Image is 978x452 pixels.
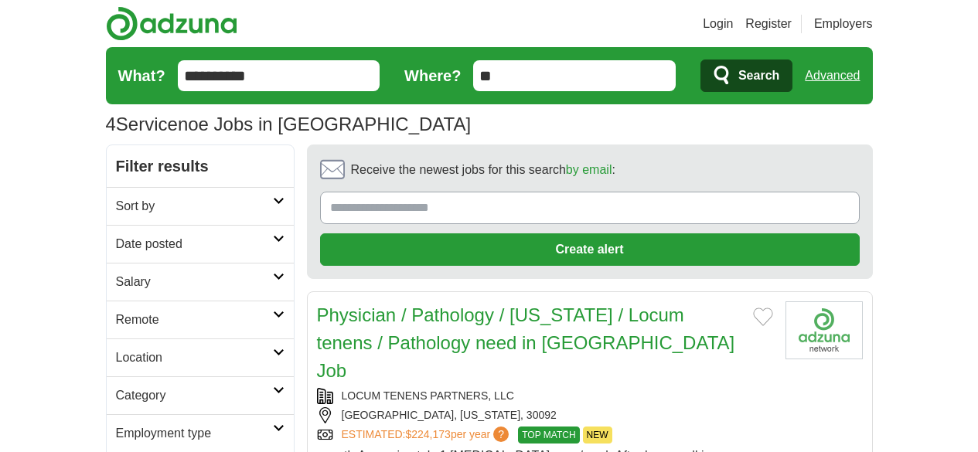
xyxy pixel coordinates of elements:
[106,114,472,134] h1: Servicenoe Jobs in [GEOGRAPHIC_DATA]
[107,187,294,225] a: Sort by
[738,60,779,91] span: Search
[805,60,860,91] a: Advanced
[106,6,237,41] img: Adzuna logo
[351,161,615,179] span: Receive the newest jobs for this search :
[118,64,165,87] label: What?
[116,348,273,367] h2: Location
[317,388,773,404] div: LOCUM TENENS PARTNERS, LLC
[745,15,792,33] a: Register
[106,110,116,138] span: 4
[107,376,294,414] a: Category
[107,338,294,376] a: Location
[107,225,294,263] a: Date posted
[107,263,294,301] a: Salary
[814,15,873,33] a: Employers
[116,311,273,329] h2: Remote
[116,235,273,253] h2: Date posted
[518,427,579,444] span: TOP MATCH
[785,301,863,359] img: Company logo
[116,424,273,443] h2: Employment type
[493,427,509,442] span: ?
[116,386,273,405] h2: Category
[753,308,773,326] button: Add to favorite jobs
[107,301,294,338] a: Remote
[116,273,273,291] h2: Salary
[116,197,273,216] h2: Sort by
[320,233,860,266] button: Create alert
[107,414,294,452] a: Employment type
[317,407,773,423] div: [GEOGRAPHIC_DATA], [US_STATE], 30092
[566,163,612,176] a: by email
[583,427,612,444] span: NEW
[405,428,450,440] span: $224,173
[703,15,733,33] a: Login
[700,59,792,92] button: Search
[342,427,513,444] a: ESTIMATED:$224,173per year?
[107,145,294,187] h2: Filter results
[404,64,461,87] label: Where?
[317,304,735,381] a: Physician / Pathology / [US_STATE] / Locum tenens / Pathology need in [GEOGRAPHIC_DATA] Job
